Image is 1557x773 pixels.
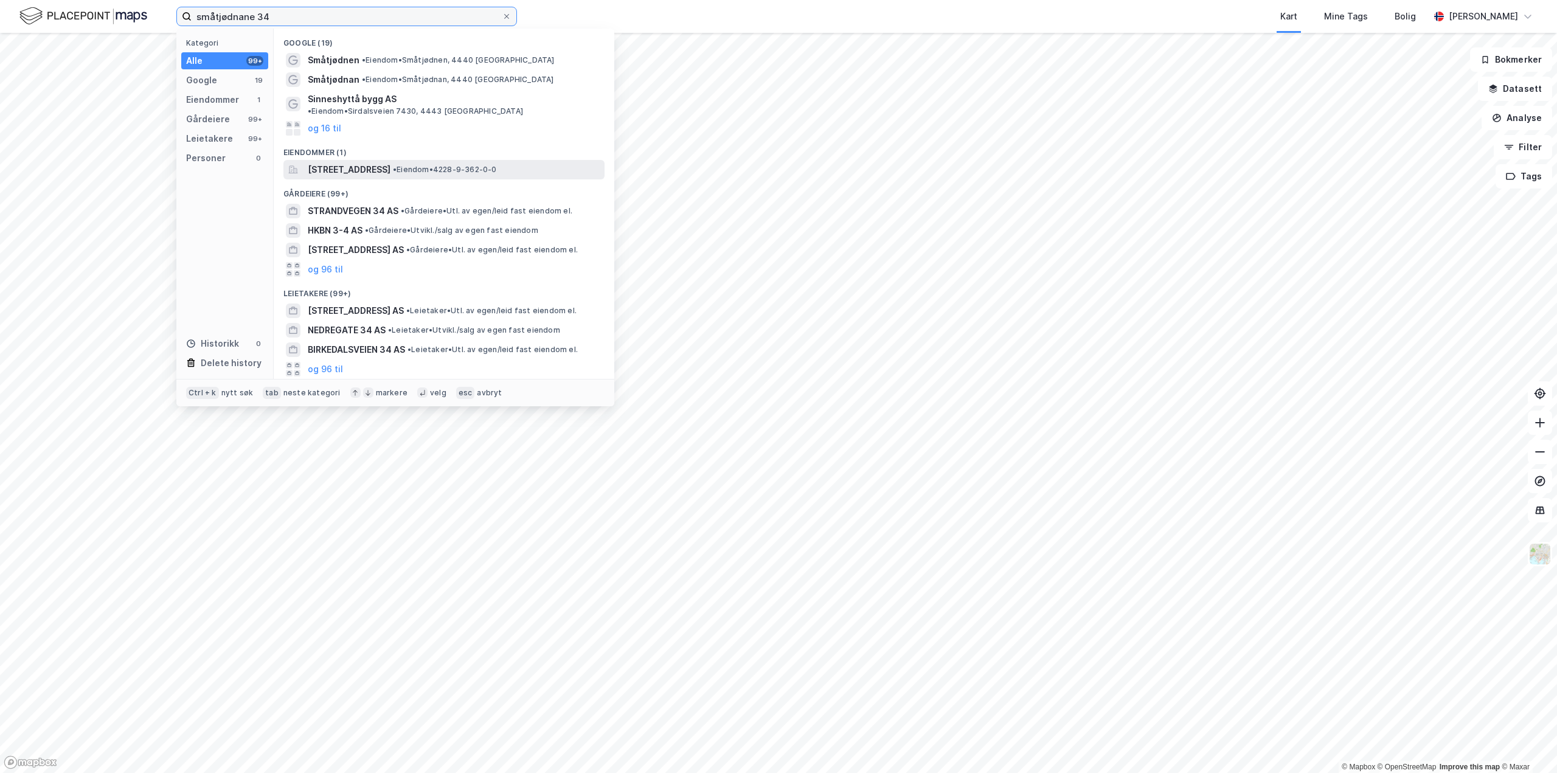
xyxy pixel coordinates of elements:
[406,306,577,316] span: Leietaker • Utl. av egen/leid fast eiendom el.
[393,165,397,174] span: •
[201,356,262,370] div: Delete history
[376,388,407,398] div: markere
[263,387,281,399] div: tab
[308,92,397,106] span: Sinneshyttå bygg AS
[308,303,404,318] span: [STREET_ADDRESS] AS
[401,206,572,216] span: Gårdeiere • Utl. av egen/leid fast eiendom el.
[1378,763,1437,771] a: OpenStreetMap
[308,106,523,116] span: Eiendom • Sirdalsveien 7430, 4443 [GEOGRAPHIC_DATA]
[1324,9,1368,24] div: Mine Tags
[1494,135,1552,159] button: Filter
[362,55,366,64] span: •
[1496,715,1557,773] iframe: Chat Widget
[186,92,239,107] div: Eiendommer
[308,121,341,136] button: og 16 til
[308,204,398,218] span: STRANDVEGEN 34 AS
[477,388,502,398] div: avbryt
[308,342,405,357] span: BIRKEDALSVEIEN 34 AS
[401,206,404,215] span: •
[246,134,263,144] div: 99+
[186,151,226,165] div: Personer
[1395,9,1416,24] div: Bolig
[430,388,446,398] div: velg
[186,336,239,351] div: Historikk
[308,223,362,238] span: HKBN 3-4 AS
[186,387,219,399] div: Ctrl + k
[274,138,614,160] div: Eiendommer (1)
[1478,77,1552,101] button: Datasett
[308,72,359,87] span: Småtjødnan
[407,345,411,354] span: •
[308,162,390,177] span: [STREET_ADDRESS]
[274,279,614,301] div: Leietakere (99+)
[365,226,538,235] span: Gårdeiere • Utvikl./salg av egen fast eiendom
[19,5,147,27] img: logo.f888ab2527a4732fd821a326f86c7f29.svg
[308,262,343,277] button: og 96 til
[254,153,263,163] div: 0
[186,131,233,146] div: Leietakere
[365,226,369,235] span: •
[362,75,366,84] span: •
[1528,542,1552,566] img: Z
[1470,47,1552,72] button: Bokmerker
[1342,763,1375,771] a: Mapbox
[406,306,410,315] span: •
[393,165,497,175] span: Eiendom • 4228-9-362-0-0
[388,325,392,335] span: •
[186,54,203,68] div: Alle
[4,755,57,769] a: Mapbox homepage
[246,56,263,66] div: 99+
[308,243,404,257] span: [STREET_ADDRESS] AS
[308,53,359,68] span: Småtjødnen
[1496,164,1552,189] button: Tags
[254,75,263,85] div: 19
[388,325,560,335] span: Leietaker • Utvikl./salg av egen fast eiendom
[254,339,263,348] div: 0
[192,7,502,26] input: Søk på adresse, matrikkel, gårdeiere, leietakere eller personer
[186,112,230,127] div: Gårdeiere
[274,179,614,201] div: Gårdeiere (99+)
[362,75,554,85] span: Eiendom • Småtjødnan, 4440 [GEOGRAPHIC_DATA]
[221,388,254,398] div: nytt søk
[1496,715,1557,773] div: Kontrollprogram for chat
[1482,106,1552,130] button: Analyse
[308,106,311,116] span: •
[1449,9,1518,24] div: [PERSON_NAME]
[362,55,555,65] span: Eiendom • Småtjødnen, 4440 [GEOGRAPHIC_DATA]
[1280,9,1297,24] div: Kart
[246,114,263,124] div: 99+
[406,245,410,254] span: •
[254,95,263,105] div: 1
[186,73,217,88] div: Google
[406,245,578,255] span: Gårdeiere • Utl. av egen/leid fast eiendom el.
[308,362,343,376] button: og 96 til
[186,38,268,47] div: Kategori
[456,387,475,399] div: esc
[308,323,386,338] span: NEDREGATE 34 AS
[283,388,341,398] div: neste kategori
[1440,763,1500,771] a: Improve this map
[274,29,614,50] div: Google (19)
[407,345,578,355] span: Leietaker • Utl. av egen/leid fast eiendom el.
